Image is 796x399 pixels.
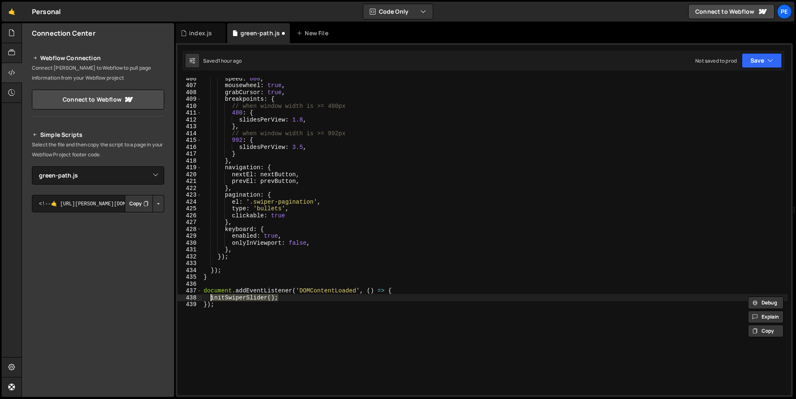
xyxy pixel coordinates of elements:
div: 423 [177,192,202,199]
div: 429 [177,233,202,240]
div: 439 [177,301,202,308]
div: 433 [177,260,202,267]
button: Code Only [363,4,433,19]
div: 419 [177,164,202,171]
div: 413 [177,123,202,130]
button: Debug [748,297,784,309]
div: 410 [177,103,202,110]
div: Personal [32,7,61,17]
button: Copy [748,325,784,337]
div: 421 [177,178,202,185]
div: 415 [177,137,202,144]
div: 434 [177,267,202,274]
div: 437 [177,287,202,294]
a: Connect to Webflow [688,4,774,19]
div: 425 [177,205,202,212]
a: 🤙 [2,2,22,22]
div: Saved [203,57,242,64]
div: 430 [177,240,202,247]
iframe: YouTube video player [32,306,165,381]
div: 409 [177,96,202,103]
div: 438 [177,294,202,302]
textarea: <!--🤙 [URL][PERSON_NAME][DOMAIN_NAME]> <script>document.addEventListener("DOMContentLoaded", func... [32,195,164,212]
button: Explain [748,311,784,323]
div: 435 [177,274,202,281]
div: Not saved to prod [695,57,737,64]
div: 414 [177,130,202,137]
button: Copy [125,195,153,212]
button: Save [742,53,782,68]
div: 426 [177,212,202,219]
iframe: YouTube video player [32,226,165,301]
div: 432 [177,253,202,260]
div: 436 [177,281,202,288]
div: New File [296,29,331,37]
h2: Webflow Connection [32,53,164,63]
div: Button group with nested dropdown [125,195,164,212]
div: 428 [177,226,202,233]
div: 1 hour ago [218,57,242,64]
div: index.js [189,29,212,37]
a: Pe [777,4,792,19]
p: Connect [PERSON_NAME] to Webflow to pull page information from your Webflow project [32,63,164,83]
div: 427 [177,219,202,226]
div: 417 [177,151,202,158]
div: 408 [177,89,202,96]
div: 418 [177,158,202,165]
div: 424 [177,199,202,206]
div: 416 [177,144,202,151]
div: 422 [177,185,202,192]
p: Select the file and then copy the script to a page in your Webflow Project footer code. [32,140,164,160]
h2: Connection Center [32,29,95,38]
div: 407 [177,82,202,89]
div: 420 [177,171,202,178]
div: green-path.js [240,29,280,37]
div: 406 [177,75,202,83]
h2: Simple Scripts [32,130,164,140]
div: 431 [177,246,202,253]
a: Connect to Webflow [32,90,164,109]
div: 412 [177,117,202,124]
div: 411 [177,109,202,117]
